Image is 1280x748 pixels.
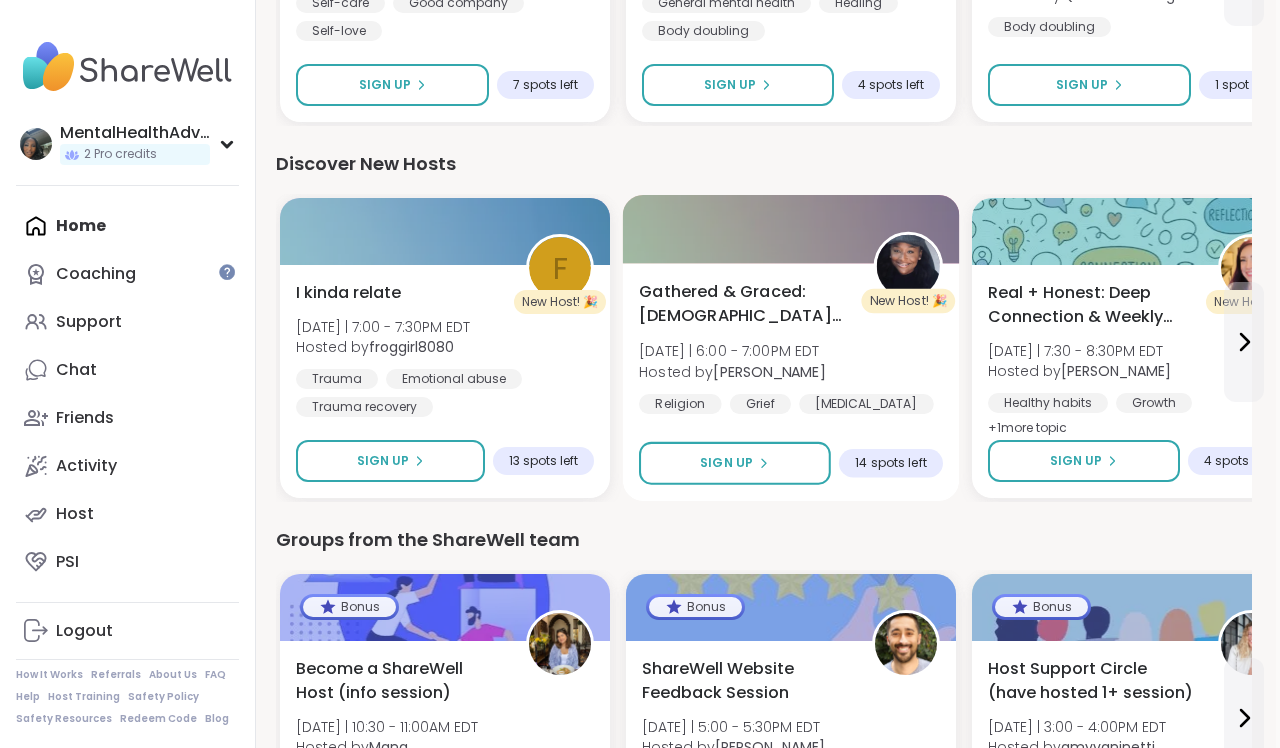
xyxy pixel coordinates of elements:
span: [DATE] | 3:00 - 4:00PM EDT [988,717,1166,737]
span: f [553,245,568,292]
span: Sign Up [357,452,409,470]
a: About Us [149,668,197,682]
div: Trauma recovery [296,397,433,417]
iframe: Spotlight [219,264,235,280]
div: Coaching [56,263,136,285]
img: Rasheda [877,235,940,298]
span: Host Support Circle (have hosted 1+ session) [988,657,1196,705]
a: Safety Policy [128,690,199,704]
div: Activity [56,455,117,477]
span: Sign Up [1050,452,1102,470]
a: Host Training [48,690,120,704]
a: Blog [205,712,229,726]
a: Chat [16,346,239,394]
a: PSI [16,538,239,586]
div: Chat [56,359,97,381]
b: [PERSON_NAME] [1061,361,1171,381]
span: I kinda relate [296,281,401,305]
div: MentalHealthAdvocate [60,122,210,144]
a: Coaching [16,250,239,298]
a: Help [16,690,40,704]
div: Body doubling [988,17,1111,37]
span: Real + Honest: Deep Connection & Weekly Intentions [988,281,1196,329]
a: How It Works [16,668,83,682]
span: 4 spots left [1204,453,1270,469]
span: 2 Pro credits [84,146,157,163]
div: Grief [730,394,791,414]
div: Trauma [296,369,378,389]
b: [PERSON_NAME] [713,361,825,381]
a: Host [16,490,239,538]
span: 4 spots left [858,77,924,93]
img: brett [875,613,937,675]
img: Mana [529,613,591,675]
span: Sign Up [359,76,411,94]
span: 7 spots left [513,77,578,93]
div: Groups from the ShareWell team [276,526,1252,554]
a: Referrals [91,668,141,682]
b: froggirl8080 [369,337,454,357]
span: Sign Up [704,76,756,94]
span: Sign Up [1056,76,1108,94]
div: Bonus [995,597,1088,617]
span: Become a ShareWell Host (info session) [296,657,504,705]
a: Safety Resources [16,712,112,726]
span: Sign Up [700,454,753,472]
span: 14 spots left [855,455,926,471]
button: Sign Up [988,64,1191,106]
a: FAQ [205,668,226,682]
div: New Host! 🎉 [514,290,606,314]
div: Friends [56,407,114,429]
span: [DATE] | 7:00 - 7:30PM EDT [296,317,470,337]
div: Self-love [296,21,382,41]
a: Activity [16,442,239,490]
a: Support [16,298,239,346]
div: Body doubling [642,21,765,41]
img: MentalHealthAdvocate [20,128,52,160]
img: ShareWell Nav Logo [16,32,239,102]
a: Friends [16,394,239,442]
button: Sign Up [296,440,485,482]
button: Sign Up [296,64,489,106]
span: Hosted by [988,361,1171,381]
div: Healthy habits [988,393,1108,413]
span: 13 spots left [509,453,578,469]
a: Logout [16,607,239,655]
span: Hosted by [296,337,470,357]
span: Hosted by [639,361,826,381]
span: Gathered & Graced: [DEMOGRAPHIC_DATA] [MEDICAL_DATA] & Loss [639,280,851,329]
div: Religion [639,394,722,414]
div: Logout [56,620,113,642]
div: New Host! 🎉 [861,289,955,313]
div: Growth [1116,393,1192,413]
div: Discover New Hosts [276,150,1252,178]
span: [DATE] | 5:00 - 5:30PM EDT [642,717,825,737]
button: Sign Up [988,440,1180,482]
a: Redeem Code [120,712,197,726]
div: PSI [56,551,79,573]
button: Sign Up [642,64,834,106]
button: Sign Up [639,442,831,485]
div: [MEDICAL_DATA] [799,394,934,414]
div: Support [56,311,122,333]
span: [DATE] | 6:00 - 7:00PM EDT [639,341,826,361]
div: Host [56,503,94,525]
span: 1 spot left [1215,77,1270,93]
div: Emotional abuse [386,369,522,389]
span: [DATE] | 10:30 - 11:00AM EDT [296,717,478,737]
span: [DATE] | 7:30 - 8:30PM EDT [988,341,1171,361]
span: ShareWell Website Feedback Session [642,657,850,705]
div: Bonus [303,597,396,617]
div: Bonus [649,597,742,617]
